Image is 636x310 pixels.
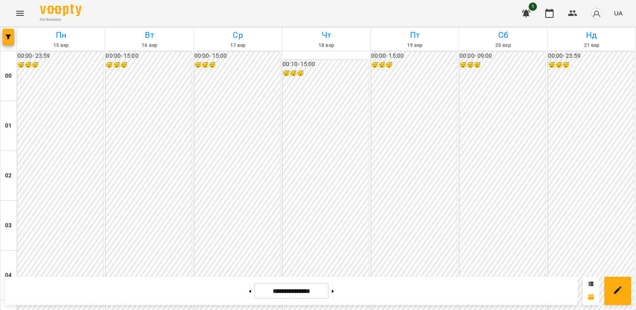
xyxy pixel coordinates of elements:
[195,29,281,42] h6: Ср
[283,29,369,42] h6: Чт
[40,4,82,16] img: Voopty Logo
[17,52,103,61] h6: 00:00 - 23:59
[548,61,634,70] h6: 😴😴😴
[611,5,626,21] button: UA
[549,29,634,42] h6: Нд
[107,29,192,42] h6: Вт
[549,42,634,49] h6: 21 вер
[460,29,546,42] h6: Сб
[5,71,12,81] h6: 00
[5,271,12,280] h6: 04
[460,52,545,61] h6: 00:00 - 09:00
[5,221,12,230] h6: 03
[107,42,192,49] h6: 16 вер
[529,2,537,11] span: 1
[40,17,82,22] span: For Business
[194,61,280,70] h6: 😴😴😴
[17,61,103,70] h6: 😴😴😴
[371,61,457,70] h6: 😴😴😴
[106,52,191,61] h6: 00:00 - 15:00
[18,29,104,42] h6: Пн
[460,61,545,70] h6: 😴😴😴
[460,42,546,49] h6: 20 вер
[372,42,457,49] h6: 19 вер
[283,69,368,78] h6: 😴😴😴
[372,29,457,42] h6: Пт
[195,42,281,49] h6: 17 вер
[283,60,368,69] h6: 00:10 - 15:00
[5,171,12,180] h6: 02
[194,52,280,61] h6: 00:00 - 15:00
[10,3,30,23] button: Menu
[548,52,634,61] h6: 00:00 - 23:59
[106,61,191,70] h6: 😴😴😴
[18,42,104,49] h6: 15 вер
[5,121,12,130] h6: 01
[371,52,457,61] h6: 00:00 - 15:00
[283,42,369,49] h6: 18 вер
[591,7,602,19] img: avatar_s.png
[614,9,623,17] span: UA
